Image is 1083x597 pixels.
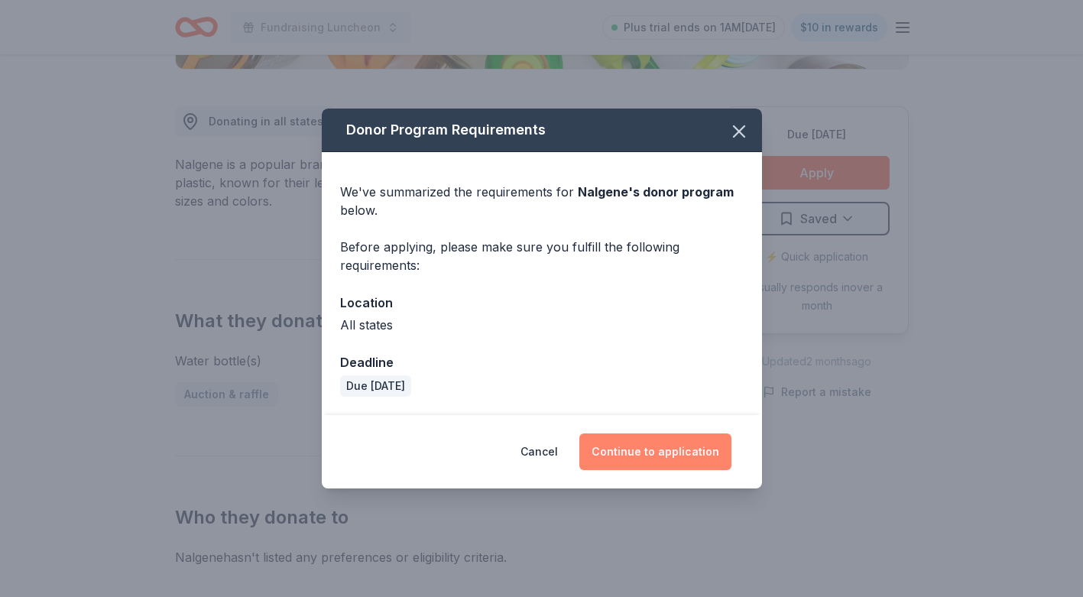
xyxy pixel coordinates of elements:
button: Cancel [520,433,558,470]
div: Location [340,293,744,313]
div: Donor Program Requirements [322,109,762,152]
div: All states [340,316,744,334]
div: Before applying, please make sure you fulfill the following requirements: [340,238,744,274]
div: We've summarized the requirements for below. [340,183,744,219]
span: Nalgene 's donor program [578,184,734,200]
div: Deadline [340,352,744,372]
div: Due [DATE] [340,375,411,397]
button: Continue to application [579,433,731,470]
